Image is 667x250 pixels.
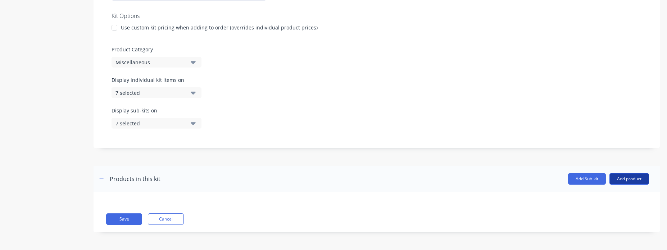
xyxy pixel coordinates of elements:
[110,175,160,183] div: Products in this kit
[112,76,201,84] label: Display individual kit items on
[106,213,142,225] button: Save
[121,24,318,31] div: Use custom kit pricing when adding to order (overrides individual product prices)
[115,120,185,127] div: 7 selected
[112,87,201,98] button: 7 selected
[148,213,184,225] button: Cancel
[568,173,606,185] button: Add Sub-kit
[112,118,201,129] button: 7 selected
[112,107,201,114] label: Display sub-kits on
[115,89,185,97] div: 7 selected
[112,46,642,53] label: Product Category
[609,173,649,185] button: Add product
[112,11,642,20] div: Kit Options
[115,59,185,66] div: Miscellaneous
[112,57,201,68] button: Miscellaneous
